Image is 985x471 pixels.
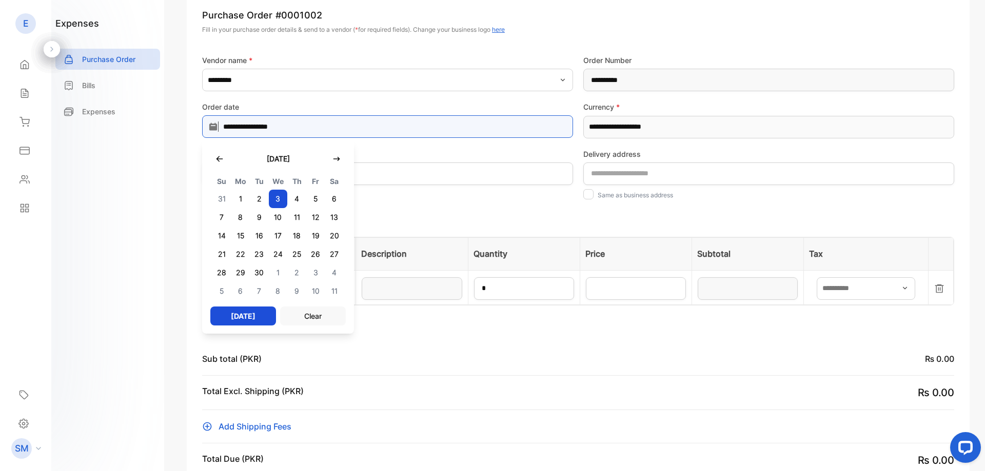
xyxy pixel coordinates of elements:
[55,49,160,70] a: Purchase Order
[306,282,325,300] span: 10
[580,237,692,270] th: Price
[231,190,250,208] span: 1
[325,263,344,282] span: 4
[23,17,29,30] p: E
[231,245,250,263] span: 22
[250,263,269,282] span: 30
[202,25,954,34] p: Fill in your purchase order details & send to a vendor ( for required fields).
[250,282,269,300] span: 7
[325,175,344,188] span: Sa
[325,227,344,245] span: 20
[492,26,505,33] span: here
[280,306,346,325] button: Clear
[287,175,306,188] span: Th
[287,263,306,282] span: 2
[231,263,250,282] span: 29
[231,175,250,188] span: Mo
[250,227,269,245] span: 16
[212,282,231,300] span: 5
[202,453,264,465] p: Total Due (PKR)
[325,282,344,300] span: 11
[287,190,306,208] span: 4
[231,282,250,300] span: 6
[942,428,985,471] iframe: LiveChat chat widget
[325,208,344,227] span: 13
[212,263,231,282] span: 28
[55,16,99,30] h1: expenses
[250,190,269,208] span: 2
[210,306,276,325] button: [DATE]
[918,454,954,466] span: ₨ 0.00
[250,175,269,188] span: Tu
[804,237,929,270] th: Tax
[583,101,954,112] label: Currency
[212,175,231,188] span: Su
[287,227,306,245] span: 18
[413,26,505,33] span: Change your business logo
[269,208,288,227] span: 10
[269,263,288,282] span: 1
[287,282,306,300] span: 9
[202,55,573,66] label: Vendor name
[583,149,954,159] label: Delivery address
[202,385,304,400] p: Total Excl. Shipping (PKR)
[231,227,250,245] span: 15
[202,353,262,365] p: Sub total (PKR)
[306,227,325,245] span: 19
[306,208,325,227] span: 12
[250,208,269,227] span: 9
[212,227,231,245] span: 14
[356,237,468,270] th: Description
[925,354,954,364] span: ₨ 0.00
[82,106,115,117] p: Expenses
[202,316,954,328] div: Add new line
[219,420,291,433] span: Add Shipping Fees
[269,227,288,245] span: 17
[306,175,325,188] span: Fr
[692,237,804,270] th: Subtotal
[231,208,250,227] span: 8
[212,245,231,263] span: 21
[250,245,269,263] span: 23
[202,8,954,22] p: Purchase Order
[468,237,580,270] th: Quantity
[918,386,954,399] span: ₨ 0.00
[202,149,573,159] label: Vendor business address
[202,101,573,112] label: Order date
[287,245,306,263] span: 25
[269,245,288,263] span: 24
[306,263,325,282] span: 3
[325,190,344,208] span: 6
[306,190,325,208] span: 5
[269,190,288,208] span: 3
[275,8,322,22] span: # 0001002
[15,442,29,455] p: SM
[269,175,288,188] span: We
[583,55,954,66] label: Order Number
[257,148,300,169] button: [DATE]
[82,54,135,65] p: Purchase Order
[55,101,160,122] a: Expenses
[287,208,306,227] span: 11
[325,245,344,263] span: 27
[598,191,673,199] label: Same as business address
[212,208,231,227] span: 7
[269,282,288,300] span: 8
[306,245,325,263] span: 26
[82,80,95,91] p: Bills
[212,190,231,208] span: 31
[55,75,160,96] a: Bills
